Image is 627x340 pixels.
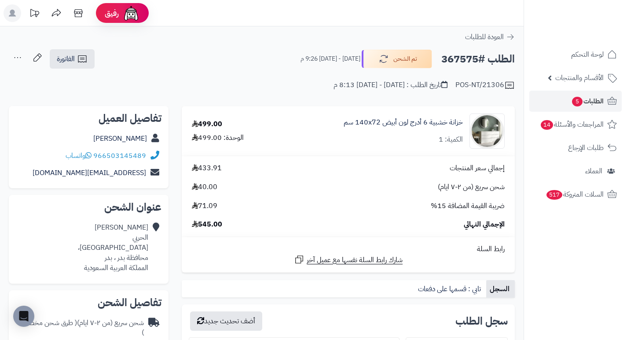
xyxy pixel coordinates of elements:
span: 40.00 [192,182,217,192]
span: العودة للطلبات [465,32,504,42]
a: شارك رابط السلة نفسها مع عميل آخر [294,254,403,265]
span: 71.09 [192,201,217,211]
a: العودة للطلبات [465,32,515,42]
button: تم الشحن [362,50,432,68]
a: السلات المتروكة517 [529,184,622,205]
span: الأقسام والمنتجات [555,72,604,84]
span: 5 [572,97,583,106]
a: الفاتورة [50,49,95,69]
h2: تفاصيل الشحن [16,297,161,308]
div: الوحدة: 499.00 [192,133,244,143]
span: رفيق [105,8,119,18]
span: ضريبة القيمة المضافة 15% [431,201,505,211]
div: [PERSON_NAME] الحربي [GEOGRAPHIC_DATA]، محافظة بدر ، بدر المملكة العربية السعودية [78,223,148,273]
div: تاريخ الطلب : [DATE] - [DATE] 8:13 م [334,80,447,90]
span: الفاتورة [57,54,75,64]
a: السجل [486,280,515,298]
div: رابط السلة [185,244,511,254]
h3: سجل الطلب [455,316,508,326]
a: الطلبات5 [529,91,622,112]
div: 499.00 [192,119,222,129]
h2: تفاصيل العميل [16,113,161,124]
span: لوحة التحكم [571,48,604,61]
a: [EMAIL_ADDRESS][DOMAIN_NAME] [33,168,146,178]
div: شحن سريع (من ٢-٧ ايام) [16,318,144,338]
a: واتساب [66,150,92,161]
span: الطلبات [571,95,604,107]
a: تابي : قسمها على دفعات [414,280,486,298]
span: شحن سريع (من ٢-٧ ايام) [438,182,505,192]
img: 1746709299-1702541934053-68567865785768-1000x1000-90x90.jpg [470,113,504,149]
span: ( طرق شحن مخصصة ) [18,318,144,338]
span: طلبات الإرجاع [568,142,604,154]
a: خزانة خشبية 6 أدرج لون أبيض 140x72 سم [344,117,463,128]
span: 14 [541,120,553,130]
a: العملاء [529,161,622,182]
span: المراجعات والأسئلة [540,118,604,131]
div: POS-NT/21306 [455,80,515,91]
span: 545.00 [192,219,222,230]
a: [PERSON_NAME] [93,133,147,144]
button: أضف تحديث جديد [190,311,262,331]
h2: عنوان الشحن [16,202,161,212]
span: العملاء [585,165,602,177]
span: الإجمالي النهائي [464,219,505,230]
div: الكمية: 1 [439,135,463,145]
span: إجمالي سعر المنتجات [450,163,505,173]
span: شارك رابط السلة نفسها مع عميل آخر [307,255,403,265]
a: طلبات الإرجاع [529,137,622,158]
img: ai-face.png [122,4,140,22]
a: تحديثات المنصة [23,4,45,24]
span: 433.91 [192,163,222,173]
span: السلات المتروكة [546,188,604,201]
a: 966503145489 [93,150,146,161]
img: logo-2.png [567,25,619,43]
span: 517 [546,190,562,200]
small: [DATE] - [DATE] 9:26 م [301,55,360,63]
a: المراجعات والأسئلة14 [529,114,622,135]
a: لوحة التحكم [529,44,622,65]
div: Open Intercom Messenger [13,306,34,327]
h2: الطلب #367575 [441,50,515,68]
